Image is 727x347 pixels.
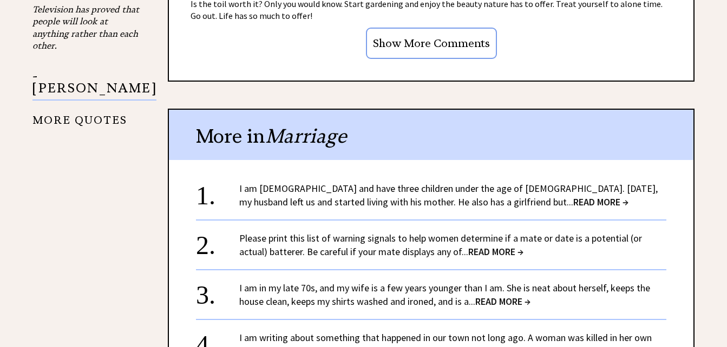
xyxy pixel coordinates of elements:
a: I am in my late 70s, and my wife is a few years younger than I am. She is neat about herself, kee... [239,282,650,308]
div: 1. [196,182,239,202]
p: - [PERSON_NAME] [32,70,156,101]
input: Show More Comments [366,28,497,59]
div: Television has proved that people will look at anything rather than each other. [32,3,141,52]
span: Marriage [265,124,346,148]
div: More in [169,110,693,160]
a: I am [DEMOGRAPHIC_DATA] and have three children under the age of [DEMOGRAPHIC_DATA]. [DATE], my h... [239,182,658,208]
div: 3. [196,281,239,301]
a: MORE QUOTES [32,105,127,126]
span: READ MORE → [573,196,628,208]
div: 2. [196,231,239,251]
span: READ MORE → [475,295,530,308]
span: READ MORE → [468,245,523,258]
a: Please print this list of warning signals to help women determine if a mate or date is a potentia... [239,232,642,258]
